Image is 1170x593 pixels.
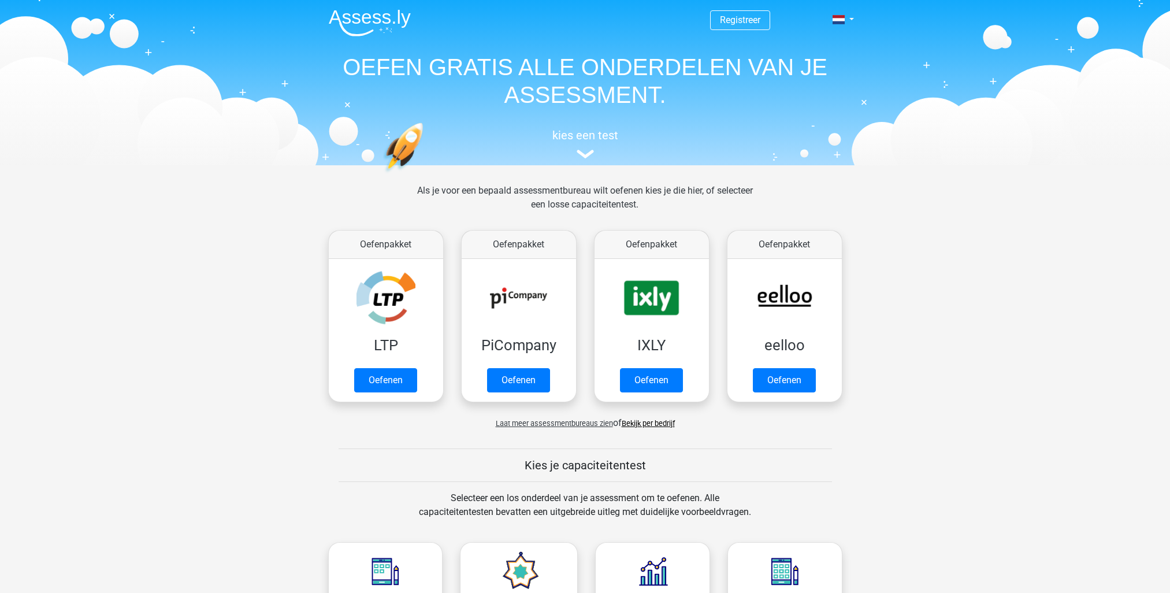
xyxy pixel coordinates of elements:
span: Laat meer assessmentbureaus zien [496,419,613,428]
h1: OEFEN GRATIS ALLE ONDERDELEN VAN JE ASSESSMENT. [320,53,851,109]
div: Als je voor een bepaald assessmentbureau wilt oefenen kies je die hier, of selecteer een losse ca... [408,184,762,225]
a: Registreer [720,14,760,25]
a: Oefenen [354,368,417,392]
h5: kies een test [320,128,851,142]
a: Oefenen [620,368,683,392]
div: Selecteer een los onderdeel van je assessment om te oefenen. Alle capaciteitentesten bevatten een... [408,491,762,533]
h5: Kies je capaciteitentest [339,458,832,472]
img: oefenen [383,123,468,227]
a: kies een test [320,128,851,159]
img: Assessly [329,9,411,36]
div: of [320,407,851,430]
a: Oefenen [753,368,816,392]
a: Bekijk per bedrijf [622,419,675,428]
img: assessment [577,150,594,158]
a: Oefenen [487,368,550,392]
